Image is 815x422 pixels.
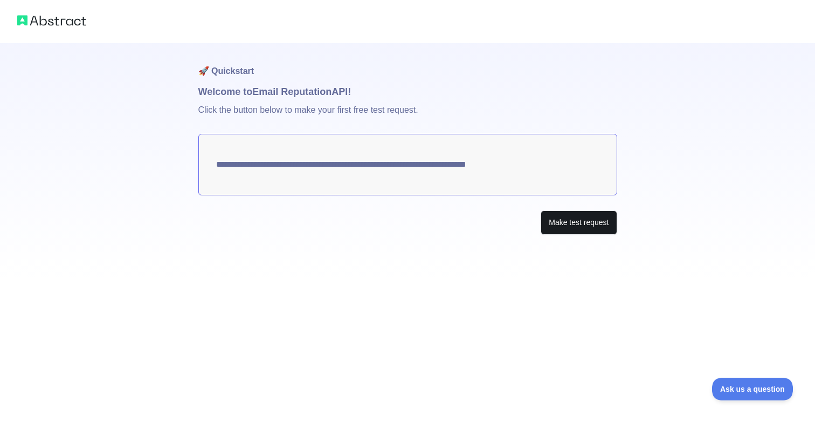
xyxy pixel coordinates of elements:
iframe: Toggle Customer Support [712,378,793,400]
button: Make test request [541,210,617,235]
img: Abstract logo [17,13,86,28]
p: Click the button below to make your first free test request. [198,99,617,134]
h1: 🚀 Quickstart [198,43,617,84]
h1: Welcome to Email Reputation API! [198,84,617,99]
